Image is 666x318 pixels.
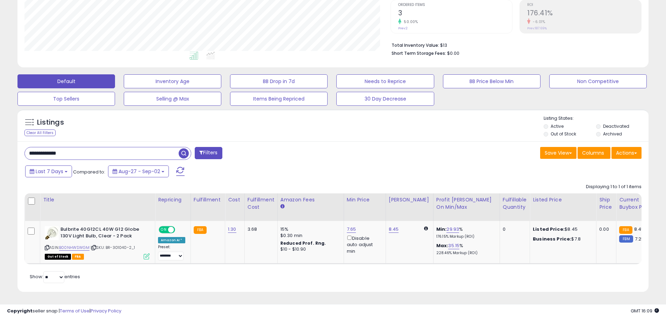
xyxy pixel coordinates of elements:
[280,246,338,252] div: $10 - $10.90
[36,168,63,175] span: Last 7 Days
[72,254,84,260] span: FBA
[401,19,418,24] small: 50.00%
[336,92,434,106] button: 30 Day Decrease
[533,236,571,242] b: Business Price:
[30,273,80,280] span: Show: entries
[91,245,135,250] span: | SKU: BR-301040-2_1
[119,168,160,175] span: Aug-27 - Sep-02
[195,147,222,159] button: Filters
[228,196,242,204] div: Cost
[60,308,89,314] a: Terms of Use
[37,118,64,127] h5: Listings
[436,251,494,256] p: 228.46% Markup (ROI)
[158,196,188,204] div: Repricing
[619,235,633,243] small: FBM
[124,92,221,106] button: Selling @ Max
[174,227,185,233] span: OFF
[43,196,152,204] div: Title
[433,193,500,221] th: The percentage added to the cost of goods (COGS) that forms the calculator for Min & Max prices.
[540,147,577,159] button: Save View
[17,74,115,88] button: Default
[436,243,494,256] div: %
[280,204,285,210] small: Amazon Fees.
[533,226,565,232] b: Listed Price:
[248,196,274,211] div: Fulfillment Cost
[280,226,338,232] div: 15%
[436,234,494,239] p: 176.15% Markup (ROI)
[59,245,89,251] a: B00NHWSWGM
[389,226,399,233] a: 8.45
[436,242,449,249] b: Max:
[7,308,121,315] div: seller snap | |
[443,74,540,88] button: BB Price Below Min
[527,26,547,30] small: Prev: 187.69%
[582,149,604,156] span: Columns
[503,226,524,232] div: 0
[436,196,497,211] div: Profit [PERSON_NAME] on Min/Max
[527,3,641,7] span: ROI
[248,226,272,232] div: 3.68
[530,19,545,24] small: -6.01%
[599,226,611,232] div: 0.00
[336,74,434,88] button: Needs to Reprice
[73,169,105,175] span: Compared to:
[603,123,629,129] label: Deactivated
[586,184,642,190] div: Displaying 1 to 1 of 1 items
[194,226,207,234] small: FBA
[398,3,512,7] span: Ordered Items
[17,92,115,106] button: Top Sellers
[634,226,644,232] span: 8.45
[619,226,632,234] small: FBA
[551,123,564,129] label: Active
[599,196,613,211] div: Ship Price
[549,74,647,88] button: Non Competitive
[447,50,459,57] span: $0.00
[389,196,430,204] div: [PERSON_NAME]
[45,226,150,259] div: ASIN:
[194,196,222,204] div: Fulfillment
[280,232,338,239] div: $0.30 min
[230,92,328,106] button: Items Being Repriced
[611,147,642,159] button: Actions
[25,165,72,177] button: Last 7 Days
[448,242,459,249] a: 35.15
[503,196,527,211] div: Fulfillable Quantity
[124,74,221,88] button: Inventory Age
[392,50,446,56] b: Short Term Storage Fees:
[45,254,71,260] span: All listings that are currently out of stock and unavailable for purchase on Amazon
[91,308,121,314] a: Privacy Policy
[280,196,341,204] div: Amazon Fees
[45,226,59,240] img: 31lPolgqrXL._SL40_.jpg
[603,131,622,137] label: Archived
[108,165,169,177] button: Aug-27 - Sep-02
[527,9,641,19] h2: 176.41%
[551,131,576,137] label: Out of Stock
[635,236,644,242] span: 7.25
[578,147,610,159] button: Columns
[60,226,145,241] b: Bulbrite 40G12CL 40W G12 Globe 130V Light Bulb, Clear - 2 Pack
[24,130,56,136] div: Clear All Filters
[631,308,659,314] span: 2025-09-11 16:09 GMT
[280,240,326,246] b: Reduced Prof. Rng.
[446,226,459,233] a: 29.93
[347,234,380,254] div: Disable auto adjust min
[544,115,649,122] p: Listing States:
[436,226,447,232] b: Min:
[398,26,408,30] small: Prev: 2
[158,245,185,260] div: Preset:
[158,237,185,243] div: Amazon AI *
[619,196,655,211] div: Current Buybox Price
[228,226,236,233] a: 1.30
[436,226,494,239] div: %
[347,196,383,204] div: Min Price
[347,226,356,233] a: 7.65
[392,42,439,48] b: Total Inventory Value:
[398,9,512,19] h2: 3
[230,74,328,88] button: BB Drop in 7d
[159,227,168,233] span: ON
[533,226,591,232] div: $8.45
[392,40,636,49] li: $13
[533,196,593,204] div: Listed Price
[7,308,33,314] strong: Copyright
[533,236,591,242] div: $7.8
